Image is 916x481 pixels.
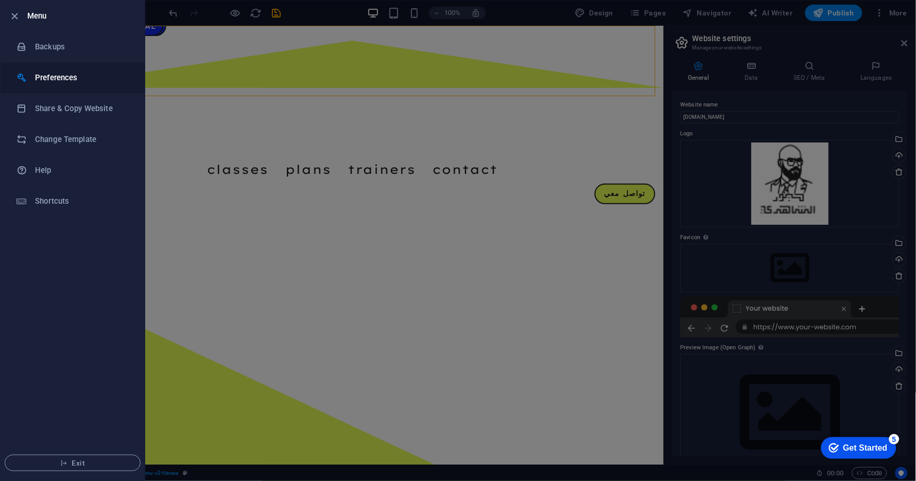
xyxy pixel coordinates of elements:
[35,102,130,115] h6: Share & Copy Website
[35,41,130,53] h6: Backups
[13,459,132,467] span: Exit
[8,5,83,27] div: Get Started 5 items remaining, 0% complete
[27,10,136,22] h6: Menu
[5,455,141,471] button: Exit
[30,11,74,21] div: Get Started
[35,195,130,207] h6: Shortcuts
[35,164,130,176] h6: Help
[76,2,86,12] div: 5
[35,133,130,146] h6: Change Template
[1,155,145,186] a: Help
[35,72,130,84] h6: Preferences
